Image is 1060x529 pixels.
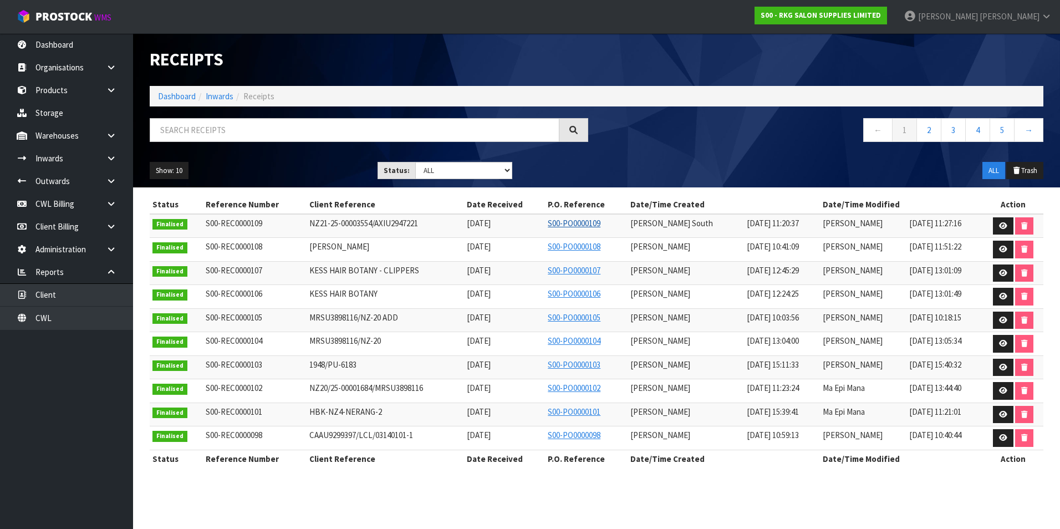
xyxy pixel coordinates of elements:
th: Date/Time Modified [820,450,982,467]
a: S00-PO0000107 [548,265,600,276]
span: [PERSON_NAME] [309,241,369,252]
a: S00 - RKG SALON SUPPLIES LIMITED [755,7,887,24]
span: NZ21-25-00003554/AXIU2947221 [309,218,418,228]
span: S00-REC0000106 [206,288,262,299]
span: [PERSON_NAME] [823,312,883,323]
span: [DATE] [467,218,491,228]
img: cube-alt.png [17,9,30,23]
th: P.O. Reference [545,196,628,213]
nav: Page navigation [605,118,1043,145]
a: S00-PO0000109 [548,218,600,228]
span: [DATE] 10:18:15 [909,312,961,323]
span: S00-REC0000102 [206,383,262,393]
th: Date/Time Created [628,196,820,213]
span: [PERSON_NAME] [630,359,690,370]
span: [PERSON_NAME] [630,265,690,276]
span: [PERSON_NAME] [630,430,690,440]
span: [DATE] 10:41:09 [747,241,799,252]
span: Finalised [152,337,187,348]
span: [PERSON_NAME] South [630,218,713,228]
span: S00-REC0000098 [206,430,262,440]
th: Date Received [464,196,545,213]
span: [PERSON_NAME] [980,11,1039,22]
span: [DATE] 15:11:33 [747,359,799,370]
th: Reference Number [203,196,307,213]
span: Finalised [152,408,187,419]
span: [DATE] [467,241,491,252]
a: Inwards [206,91,233,101]
a: 2 [916,118,941,142]
span: [DATE] [467,312,491,323]
span: [DATE] 10:59:13 [747,430,799,440]
span: [DATE] 12:24:25 [747,288,799,299]
span: S00-REC0000105 [206,312,262,323]
span: [DATE] 10:03:56 [747,312,799,323]
span: [PERSON_NAME] [823,430,883,440]
span: [PERSON_NAME] [823,265,883,276]
span: S00-REC0000108 [206,241,262,252]
span: [DATE] 11:20:37 [747,218,799,228]
span: Finalised [152,219,187,230]
a: S00-PO0000106 [548,288,600,299]
th: Status [150,196,203,213]
span: [PERSON_NAME] [823,359,883,370]
span: [DATE] 15:39:41 [747,406,799,417]
a: S00-PO0000098 [548,430,600,440]
span: MRSU3898116/NZ-20 ADD [309,312,398,323]
th: Date Received [464,450,545,467]
span: [DATE] 10:40:44 [909,430,961,440]
span: [PERSON_NAME] [630,312,690,323]
a: Dashboard [158,91,196,101]
span: [DATE] 13:04:00 [747,335,799,346]
span: Ma Epi Mana [823,406,865,417]
span: S00-REC0000101 [206,406,262,417]
a: 5 [990,118,1015,142]
span: [PERSON_NAME] [823,218,883,228]
span: CAAU9299397/LCL/03140101-1 [309,430,413,440]
a: 4 [965,118,990,142]
h1: Receipts [150,50,588,69]
span: [DATE] 13:01:49 [909,288,961,299]
span: [DATE] 15:40:32 [909,359,961,370]
span: [DATE] 11:21:01 [909,406,961,417]
span: [DATE] 12:45:29 [747,265,799,276]
span: [DATE] [467,288,491,299]
span: 1948/PU-6183 [309,359,356,370]
a: S00-PO0000104 [548,335,600,346]
th: Status [150,450,203,467]
span: Finalised [152,242,187,253]
span: [PERSON_NAME] [823,335,883,346]
span: S00-REC0000107 [206,265,262,276]
th: P.O. Reference [545,450,628,467]
span: [PERSON_NAME] [630,288,690,299]
a: S00-PO0000102 [548,383,600,393]
th: Action [982,450,1043,467]
span: [PERSON_NAME] [823,241,883,252]
button: Show: 10 [150,162,188,180]
span: [DATE] 13:05:34 [909,335,961,346]
strong: Status: [384,166,410,175]
span: [DATE] 11:51:22 [909,241,961,252]
span: [DATE] 11:27:16 [909,218,961,228]
a: S00-PO0000101 [548,406,600,417]
span: [DATE] [467,335,491,346]
span: S00-REC0000104 [206,335,262,346]
span: KESS HAIR BOTANY [309,288,378,299]
span: MRSU3898116/NZ-20 [309,335,381,346]
span: [DATE] [467,265,491,276]
span: KESS HAIR BOTANY - CLIPPERS [309,265,419,276]
span: Finalised [152,289,187,301]
strong: S00 - RKG SALON SUPPLIES LIMITED [761,11,881,20]
span: [PERSON_NAME] [630,406,690,417]
span: [DATE] [467,383,491,393]
a: 3 [941,118,966,142]
span: NZ20/25-00001684/MRSU3898116 [309,383,423,393]
span: ProStock [35,9,92,24]
span: [PERSON_NAME] [918,11,978,22]
a: ← [863,118,893,142]
a: 1 [892,118,917,142]
span: [PERSON_NAME] [630,241,690,252]
th: Date/Time Modified [820,196,982,213]
span: [DATE] [467,359,491,370]
span: Ma Epi Mana [823,383,865,393]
